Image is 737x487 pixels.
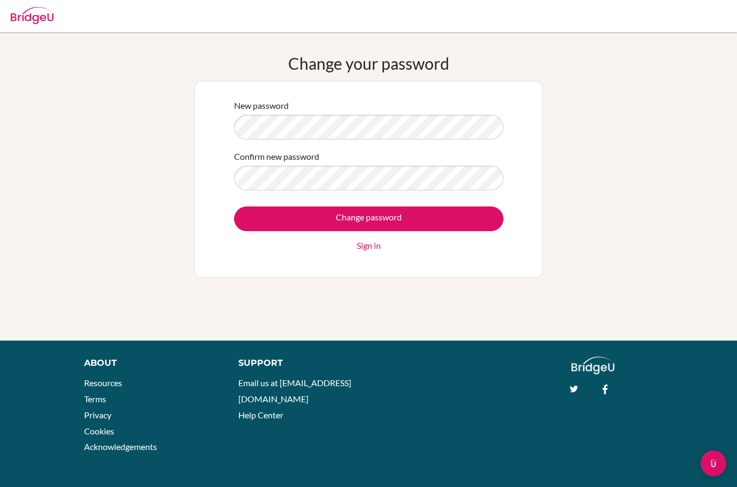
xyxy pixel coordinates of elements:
label: Confirm new password [234,150,319,163]
img: Bridge-U [11,7,54,24]
a: Acknowledgements [84,441,157,452]
div: About [84,357,214,370]
a: Help Center [238,410,283,420]
h1: Change your password [288,54,449,73]
a: Email us at [EMAIL_ADDRESS][DOMAIN_NAME] [238,378,351,404]
div: Open Intercom Messenger [701,451,726,476]
a: Cookies [84,426,114,436]
a: Privacy [84,410,111,420]
a: Terms [84,394,106,404]
input: Change password [234,206,503,231]
a: Resources [84,378,122,388]
img: logo_white@2x-f4f0deed5e89b7ecb1c2cc34c3e3d731f90f0f143d5ea2071677605dd97b5244.png [571,357,615,374]
a: Sign in [357,239,381,252]
div: Support [238,357,358,370]
label: New password [234,99,289,112]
